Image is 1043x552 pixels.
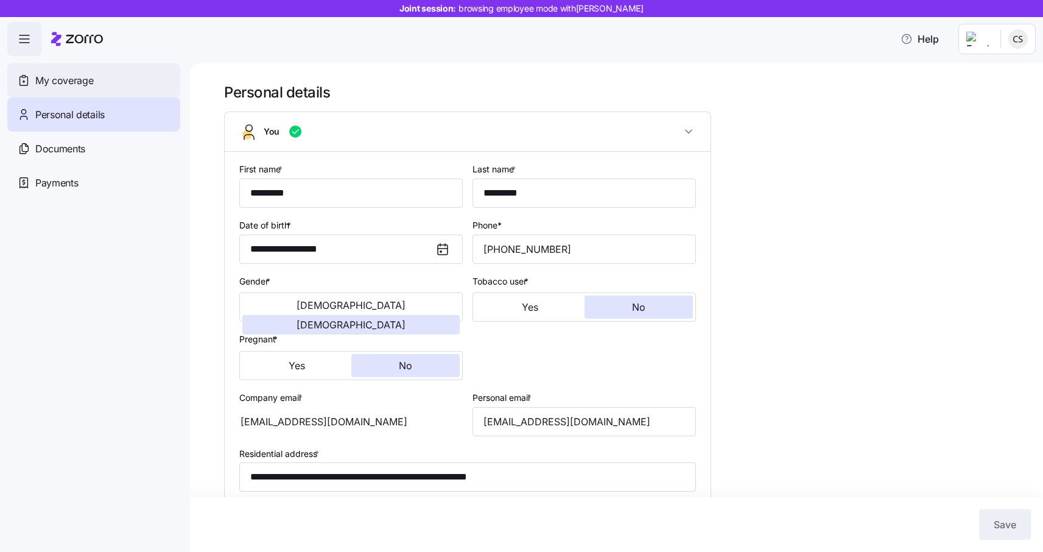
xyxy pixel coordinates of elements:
[472,391,534,405] label: Personal email
[35,175,78,191] span: Payments
[891,27,949,51] button: Help
[264,126,279,138] span: You
[7,97,180,132] a: Personal details
[458,2,644,15] span: browsing employee mode with [PERSON_NAME]
[979,509,1031,540] button: Save
[901,32,939,46] span: Help
[399,2,644,15] span: Joint session:
[35,141,85,157] span: Documents
[522,302,538,312] span: Yes
[472,235,696,264] input: Phone
[7,63,180,97] a: My coverage
[239,447,321,461] label: Residential address
[994,517,1016,532] span: Save
[472,219,502,232] label: Phone*
[297,320,406,330] span: [DEMOGRAPHIC_DATA]
[472,163,518,176] label: Last name
[225,112,711,152] button: You
[35,107,105,122] span: Personal details
[7,166,180,200] a: Payments
[7,132,180,166] a: Documents
[239,333,280,346] label: Pregnant
[1008,29,1028,49] img: 00e1e2a378067d01b87a89cec9b5e683
[472,407,696,436] input: Email
[632,302,645,312] span: No
[966,32,991,46] img: Employer logo
[239,391,305,405] label: Company email
[399,361,412,370] span: No
[239,219,293,232] label: Date of birth
[239,163,285,176] label: First name
[239,275,273,288] label: Gender
[224,83,1026,102] h1: Personal details
[472,275,531,288] label: Tobacco user
[297,300,406,310] span: [DEMOGRAPHIC_DATA]
[289,361,305,370] span: Yes
[35,73,93,88] span: My coverage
